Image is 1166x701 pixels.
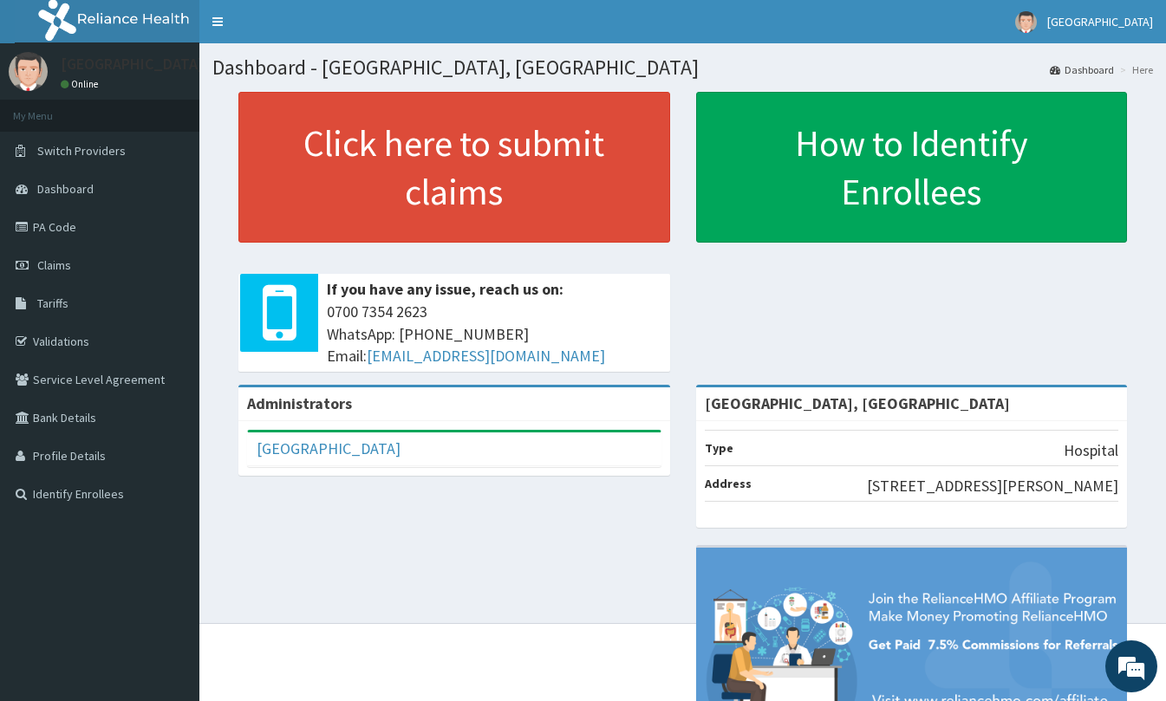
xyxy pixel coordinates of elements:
a: Click here to submit claims [238,92,670,243]
img: User Image [1015,11,1037,33]
strong: [GEOGRAPHIC_DATA], [GEOGRAPHIC_DATA] [705,393,1010,413]
img: User Image [9,52,48,91]
span: Claims [37,257,71,273]
span: Tariffs [37,295,68,311]
a: [EMAIL_ADDRESS][DOMAIN_NAME] [367,346,605,366]
p: Hospital [1064,439,1118,462]
h1: Dashboard - [GEOGRAPHIC_DATA], [GEOGRAPHIC_DATA] [212,56,1153,79]
p: [STREET_ADDRESS][PERSON_NAME] [867,475,1118,497]
span: Dashboard [37,181,94,197]
a: [GEOGRAPHIC_DATA] [257,438,401,458]
b: Address [705,476,752,491]
b: Type [705,440,733,456]
span: Switch Providers [37,143,126,159]
span: [GEOGRAPHIC_DATA] [1047,14,1153,29]
li: Here [1116,62,1153,77]
b: Administrators [247,393,352,413]
a: Dashboard [1050,62,1114,77]
p: [GEOGRAPHIC_DATA] [61,56,204,72]
span: 0700 7354 2623 WhatsApp: [PHONE_NUMBER] Email: [327,301,661,367]
b: If you have any issue, reach us on: [327,279,563,299]
a: Online [61,78,102,90]
a: How to Identify Enrollees [696,92,1128,243]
